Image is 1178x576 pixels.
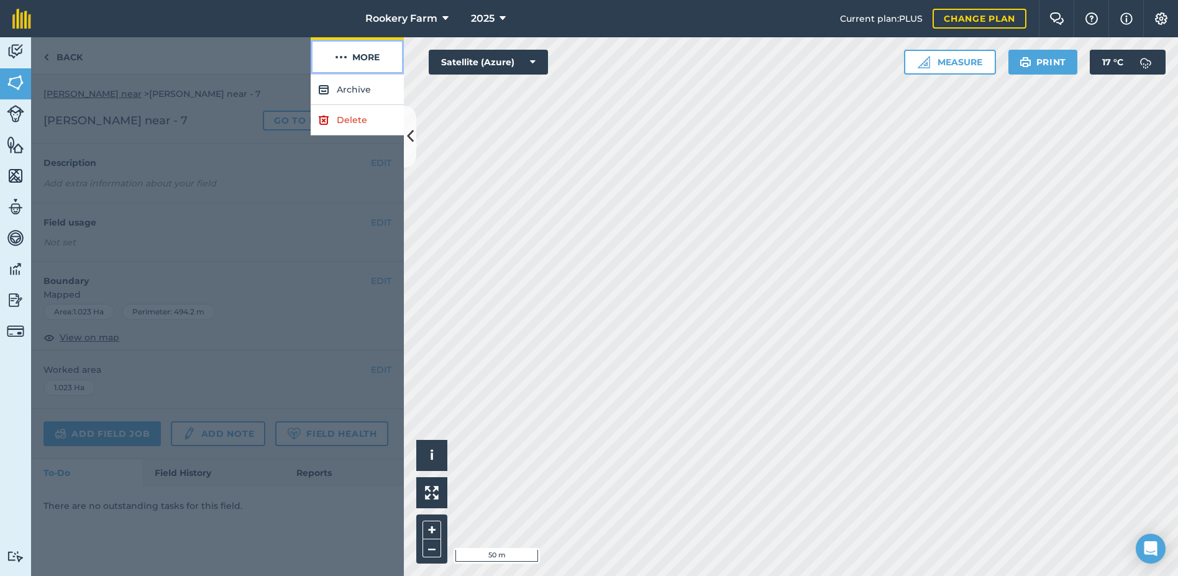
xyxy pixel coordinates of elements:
[318,112,329,127] img: svg+xml;base64,PHN2ZyB4bWxucz0iaHR0cDovL3d3dy53My5vcmcvMjAwMC9zdmciIHdpZHRoPSIxOCIgaGVpZ2h0PSIyNC...
[311,105,404,135] a: Delete
[7,105,24,122] img: svg+xml;base64,PD94bWwgdmVyc2lvbj0iMS4wIiBlbmNvZGluZz0idXRmLTgiPz4KPCEtLSBHZW5lcmF0b3I6IEFkb2JlIE...
[416,440,447,471] button: i
[7,73,24,92] img: svg+xml;base64,PHN2ZyB4bWxucz0iaHR0cDovL3d3dy53My5vcmcvMjAwMC9zdmciIHdpZHRoPSI1NiIgaGVpZ2h0PSI2MC...
[7,135,24,154] img: svg+xml;base64,PHN2ZyB4bWxucz0iaHR0cDovL3d3dy53My5vcmcvMjAwMC9zdmciIHdpZHRoPSI1NiIgaGVpZ2h0PSI2MC...
[1008,50,1078,75] button: Print
[904,50,996,75] button: Measure
[425,486,439,500] img: Four arrows, one pointing top left, one top right, one bottom right and the last bottom left
[422,521,441,539] button: +
[430,447,434,463] span: i
[429,50,548,75] button: Satellite (Azure)
[1102,50,1123,75] span: 17 ° C
[318,82,329,97] img: svg+xml;base64,PHN2ZyB4bWxucz0iaHR0cDovL3d3dy53My5vcmcvMjAwMC9zdmciIHdpZHRoPSIxOCIgaGVpZ2h0PSIyNC...
[918,56,930,68] img: Ruler icon
[422,539,441,557] button: –
[12,9,31,29] img: fieldmargin Logo
[1020,55,1031,70] img: svg+xml;base64,PHN2ZyB4bWxucz0iaHR0cDovL3d3dy53My5vcmcvMjAwMC9zdmciIHdpZHRoPSIxOSIgaGVpZ2h0PSIyNC...
[335,50,347,65] img: svg+xml;base64,PHN2ZyB4bWxucz0iaHR0cDovL3d3dy53My5vcmcvMjAwMC9zdmciIHdpZHRoPSIyMCIgaGVpZ2h0PSIyNC...
[7,198,24,216] img: svg+xml;base64,PD94bWwgdmVyc2lvbj0iMS4wIiBlbmNvZGluZz0idXRmLTgiPz4KPCEtLSBHZW5lcmF0b3I6IEFkb2JlIE...
[7,260,24,278] img: svg+xml;base64,PD94bWwgdmVyc2lvbj0iMS4wIiBlbmNvZGluZz0idXRmLTgiPz4KPCEtLSBHZW5lcmF0b3I6IEFkb2JlIE...
[1090,50,1166,75] button: 17 °C
[365,11,437,26] span: Rookery Farm
[7,229,24,247] img: svg+xml;base64,PD94bWwgdmVyc2lvbj0iMS4wIiBlbmNvZGluZz0idXRmLTgiPz4KPCEtLSBHZW5lcmF0b3I6IEFkb2JlIE...
[1049,12,1064,25] img: Two speech bubbles overlapping with the left bubble in the forefront
[7,167,24,185] img: svg+xml;base64,PHN2ZyB4bWxucz0iaHR0cDovL3d3dy53My5vcmcvMjAwMC9zdmciIHdpZHRoPSI1NiIgaGVpZ2h0PSI2MC...
[311,37,404,74] button: More
[1154,12,1169,25] img: A cog icon
[1133,50,1158,75] img: svg+xml;base64,PD94bWwgdmVyc2lvbj0iMS4wIiBlbmNvZGluZz0idXRmLTgiPz4KPCEtLSBHZW5lcmF0b3I6IEFkb2JlIE...
[7,322,24,340] img: svg+xml;base64,PD94bWwgdmVyc2lvbj0iMS4wIiBlbmNvZGluZz0idXRmLTgiPz4KPCEtLSBHZW5lcmF0b3I6IEFkb2JlIE...
[311,75,404,105] button: Archive
[1136,534,1166,564] div: Open Intercom Messenger
[1084,12,1099,25] img: A question mark icon
[7,291,24,309] img: svg+xml;base64,PD94bWwgdmVyc2lvbj0iMS4wIiBlbmNvZGluZz0idXRmLTgiPz4KPCEtLSBHZW5lcmF0b3I6IEFkb2JlIE...
[7,42,24,61] img: svg+xml;base64,PD94bWwgdmVyc2lvbj0iMS4wIiBlbmNvZGluZz0idXRmLTgiPz4KPCEtLSBHZW5lcmF0b3I6IEFkb2JlIE...
[1120,11,1133,26] img: svg+xml;base64,PHN2ZyB4bWxucz0iaHR0cDovL3d3dy53My5vcmcvMjAwMC9zdmciIHdpZHRoPSIxNyIgaGVpZ2h0PSIxNy...
[933,9,1026,29] a: Change plan
[471,11,495,26] span: 2025
[7,551,24,562] img: svg+xml;base64,PD94bWwgdmVyc2lvbj0iMS4wIiBlbmNvZGluZz0idXRmLTgiPz4KPCEtLSBHZW5lcmF0b3I6IEFkb2JlIE...
[840,12,923,25] span: Current plan : PLUS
